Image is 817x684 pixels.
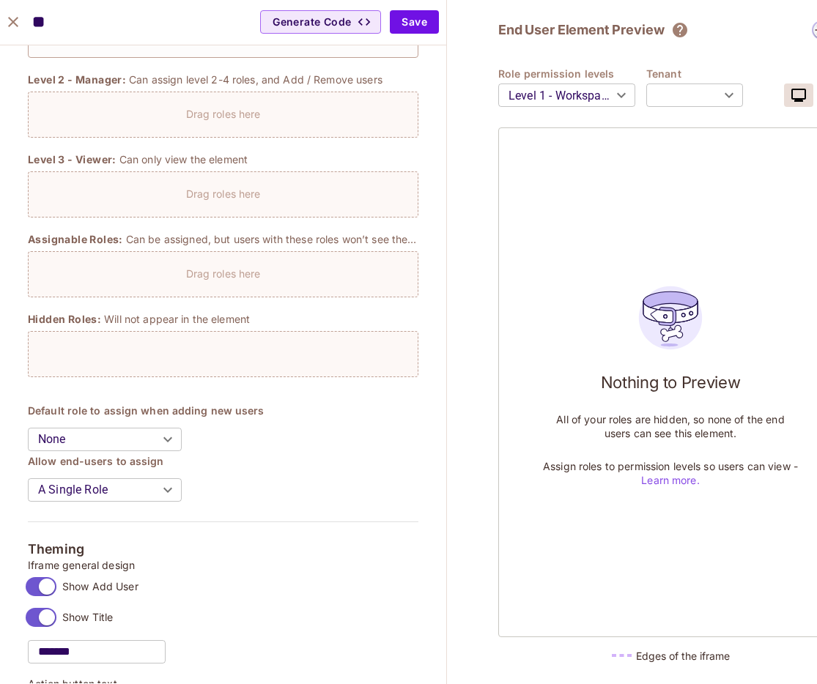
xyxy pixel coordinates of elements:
span: Assignable Roles: [28,232,123,247]
h4: Role permission levels [498,67,646,81]
p: Will not appear in the element [104,312,250,326]
p: Can assign level 2-4 roles, and Add / Remove users [129,73,382,86]
p: Drag roles here [186,187,261,201]
div: None [28,419,182,460]
span: Show Title [62,610,113,624]
h2: End User Element Preview [498,21,664,39]
h4: Tenant [646,67,754,81]
h4: Default role to assign when adding new users [28,404,418,417]
div: A Single Role [28,469,182,510]
button: Generate Code [260,10,381,34]
p: Drag roles here [186,267,261,280]
button: Save [390,10,439,34]
h5: Edges of the iframe [636,649,730,663]
p: Iframe general design [28,560,418,571]
p: Can be assigned, but users with these roles won’t see the element [126,232,418,246]
span: Hidden Roles: [28,312,101,327]
a: Learn more. [641,474,699,486]
p: Can only view the element [119,152,248,166]
p: Drag roles here [186,107,261,121]
span: Show Add User [62,579,138,593]
div: Level 1 - Workspace Owner [498,75,635,116]
span: Level 3 - Viewer: [28,152,117,167]
p: Assign roles to permission levels so users can view - [542,459,799,487]
p: All of your roles are hidden, so none of the end users can see this element. [542,412,799,440]
img: users_preview_empty_state [631,278,710,357]
h5: Theming [28,542,418,557]
svg: The element will only show tenant specific content. No user information will be visible across te... [671,21,689,39]
h4: Allow end-users to assign [28,454,418,468]
span: Level 2 - Manager: [28,73,126,87]
h1: Nothing to Preview [601,371,741,393]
